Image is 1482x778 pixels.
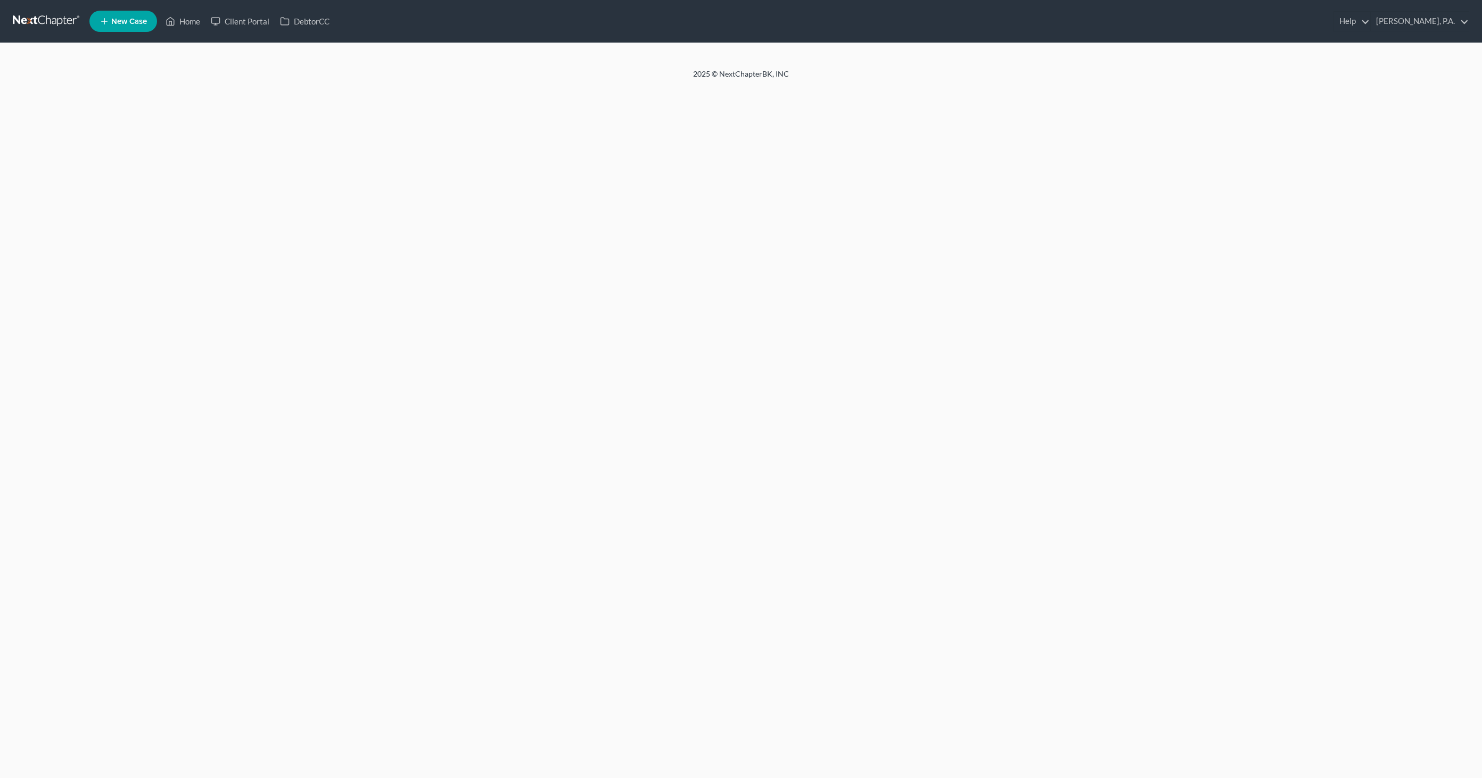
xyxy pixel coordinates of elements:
a: DebtorCC [275,12,335,31]
a: Client Portal [205,12,275,31]
new-legal-case-button: New Case [89,11,157,32]
a: Home [160,12,205,31]
a: Help [1334,12,1370,31]
div: 2025 © NextChapterBK, INC [438,69,1044,88]
a: [PERSON_NAME], P.A. [1371,12,1469,31]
